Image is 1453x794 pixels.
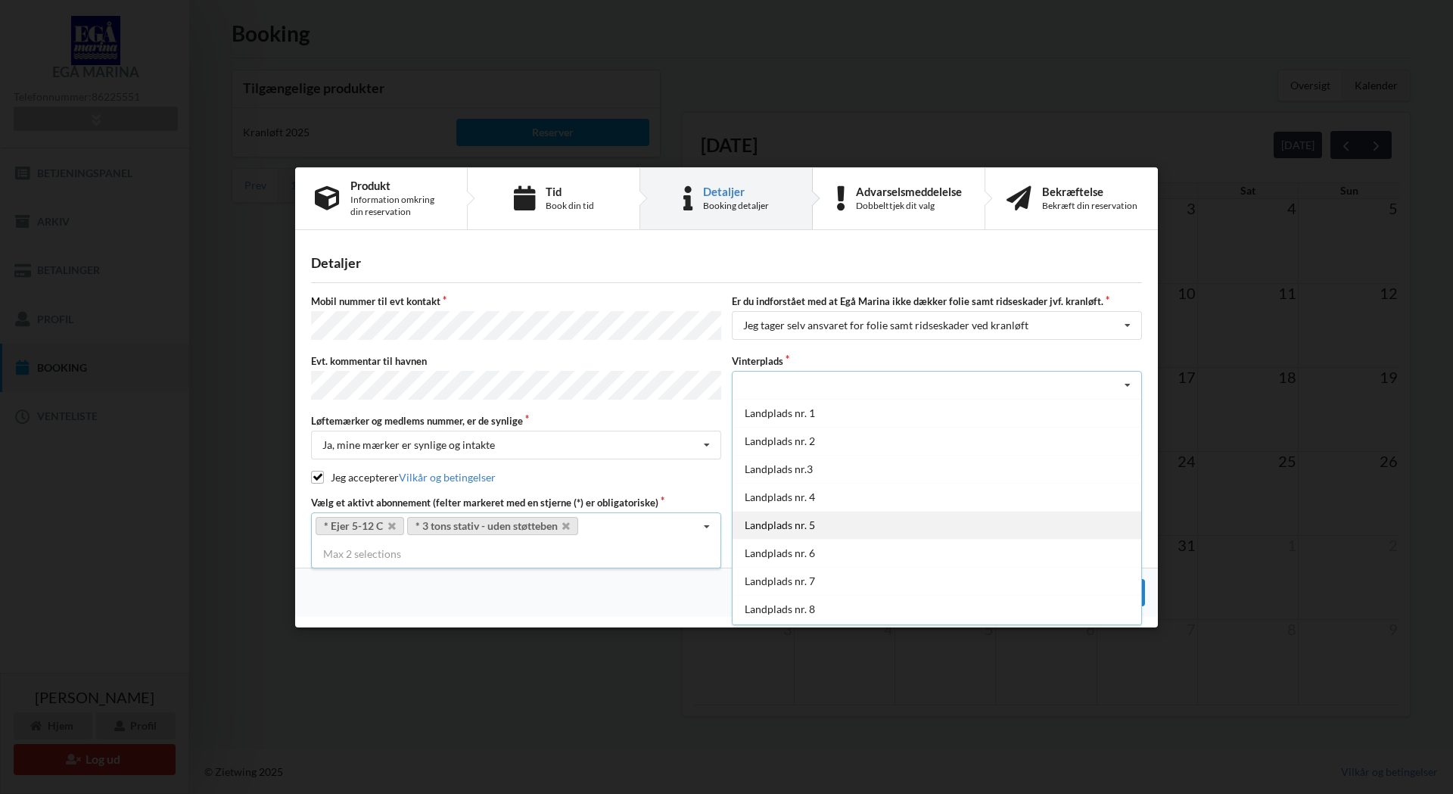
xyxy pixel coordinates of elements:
[743,320,1028,331] div: Jeg tager selv ansvaret for folie samt ridseskader ved kranløft
[733,455,1141,483] div: Landplads nr.3
[546,185,594,197] div: Tid
[733,483,1141,511] div: Landplads nr. 4
[1042,199,1137,211] div: Bekræft din reservation
[311,540,721,567] div: Max 2 selections
[546,199,594,211] div: Book din tid
[1042,185,1137,197] div: Bekræftelse
[311,294,721,308] label: Mobil nummer til evt kontakt
[703,199,769,211] div: Booking detaljer
[703,185,769,197] div: Detaljer
[350,193,447,217] div: Information omkring din reservation
[733,399,1141,427] div: Landplads nr. 1
[311,354,721,368] label: Evt. kommentar til havnen
[733,595,1141,623] div: Landplads nr. 8
[316,517,404,535] a: * Ejer 5-12 C
[732,354,1142,368] label: Vinterplads
[733,623,1141,651] div: Landplads nr. 9
[856,199,962,211] div: Dobbelttjek dit valg
[856,185,962,197] div: Advarselsmeddelelse
[322,440,495,450] div: Ja, mine mærker er synlige og intakte
[311,254,1142,272] div: Detaljer
[311,471,496,484] label: Jeg accepterer
[407,517,579,535] a: * 3 tons stativ - uden støtteben
[311,495,721,509] label: Vælg et aktivt abonnement (felter markeret med en stjerne (*) er obligatoriske)
[399,471,496,484] a: Vilkår og betingelser
[733,427,1141,455] div: Landplads nr. 2
[350,179,447,191] div: Produkt
[732,294,1142,308] label: Er du indforstået med at Egå Marina ikke dækker folie samt ridseskader jvf. kranløft.
[733,539,1141,567] div: Landplads nr. 6
[733,567,1141,595] div: Landplads nr. 7
[311,413,721,427] label: Løftemærker og medlems nummer, er de synlige
[733,511,1141,539] div: Landplads nr. 5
